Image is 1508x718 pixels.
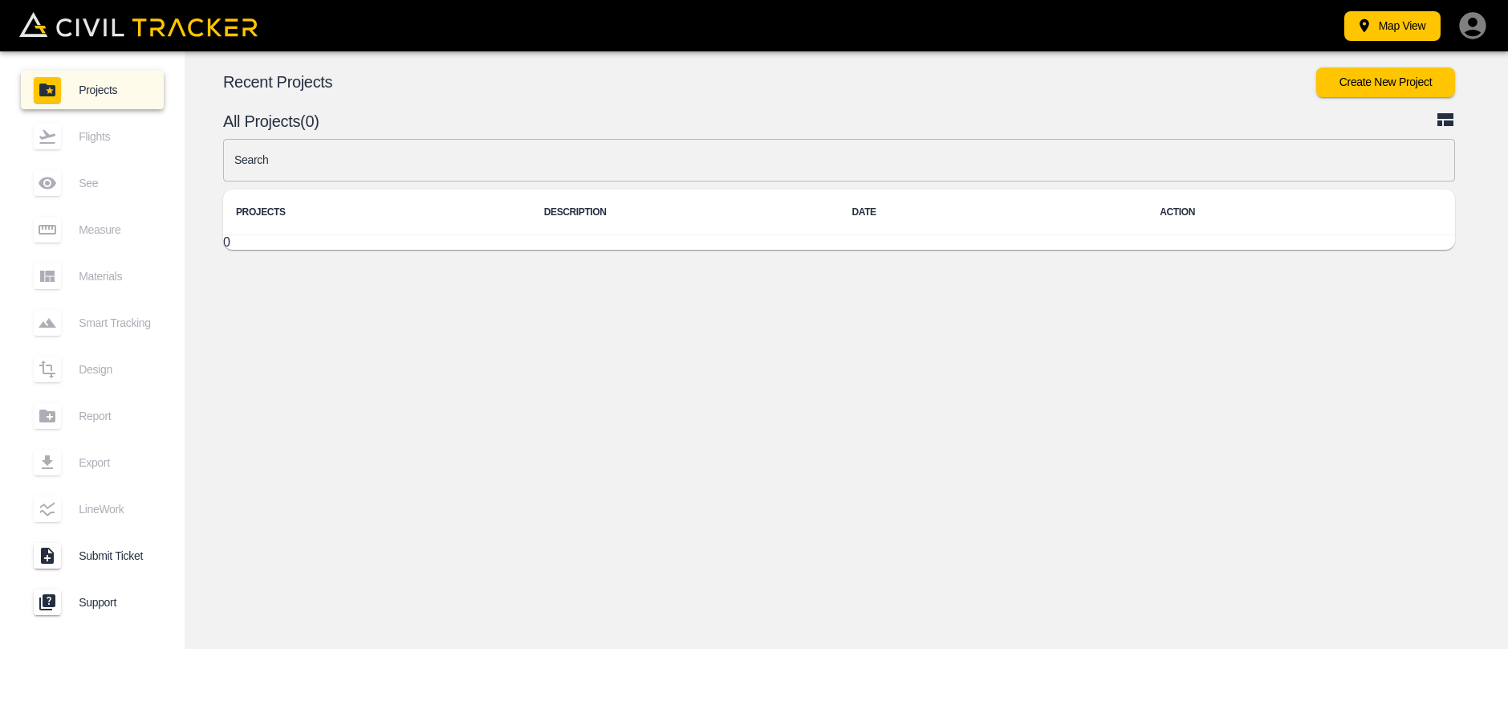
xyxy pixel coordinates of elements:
[223,75,1316,88] p: Recent Projects
[79,596,151,609] span: Support
[223,190,1455,250] table: project-list-table
[21,71,164,109] a: Projects
[79,84,151,96] span: Projects
[223,115,1436,128] p: All Projects(0)
[1344,11,1441,41] button: Map View
[531,190,839,235] th: DESCRIPTION
[79,549,151,562] span: Submit Ticket
[21,536,164,575] a: Submit Ticket
[223,235,1455,251] tbody: 0
[21,583,164,622] a: Support
[1316,67,1455,97] button: Create New Project
[839,190,1148,235] th: DATE
[1147,190,1455,235] th: ACTION
[223,190,531,235] th: PROJECTS
[19,12,258,37] img: Civil Tracker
